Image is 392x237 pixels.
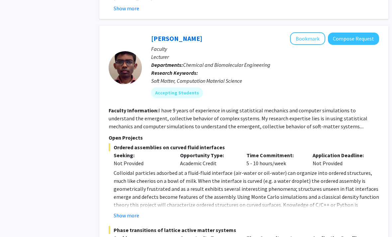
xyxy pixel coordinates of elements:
[242,151,308,167] div: 5 - 10 hours/week
[180,151,237,159] p: Opportunity Type:
[246,151,303,159] p: Time Commitment:
[151,45,379,53] p: Faculty
[175,151,242,167] div: Academic Credit
[114,169,379,217] p: Colloidal particles adsorbed at a fluid-fluid interface (air-water or oil-water) can organize int...
[313,151,369,159] p: Application Deadline:
[328,33,379,45] button: Compose Request to John Edison
[109,107,158,114] b: Faculty Information:
[151,61,183,68] b: Departments:
[114,211,139,219] button: Show more
[109,107,367,130] fg-read-more: I have 9 years of experience in using statistical mechanics and computer simulations to understan...
[151,69,198,76] b: Research Keywords:
[151,34,202,43] a: [PERSON_NAME]
[308,151,374,167] div: Not Provided
[151,77,379,85] div: Soft Matter, Computation Material Science
[114,151,170,159] p: Seeking:
[114,4,139,12] button: Show more
[109,143,379,151] span: Ordered assemblies on curved fluid interfaces
[290,32,325,45] button: Add John Edison to Bookmarks
[183,61,270,68] span: Chemical and Biomolecular Engineering
[5,207,28,232] iframe: Chat
[109,226,379,234] span: Phase transitions of lattice active matter systems
[151,87,203,98] mat-chip: Accepting Students
[109,134,379,142] p: Open Projects
[114,159,170,167] div: Not Provided
[151,53,379,61] p: Lecturer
